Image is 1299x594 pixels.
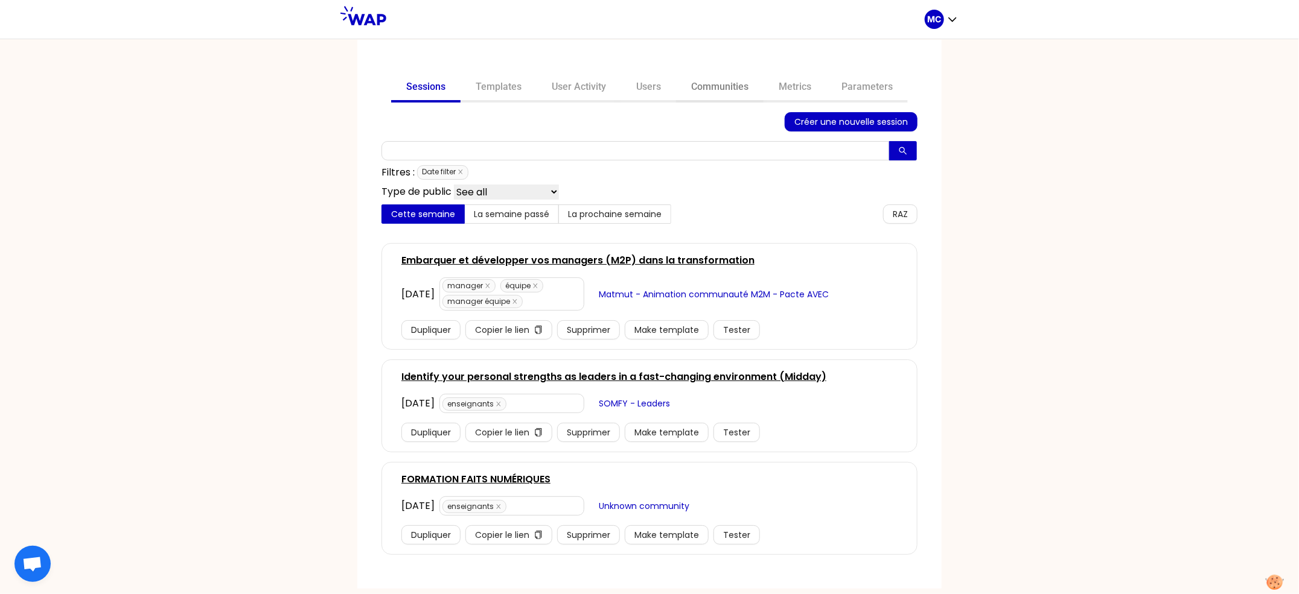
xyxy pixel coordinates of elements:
[475,323,529,336] span: Copier le lien
[401,472,551,487] a: FORMATION FAITS NUMÉRIQUES
[442,279,496,292] span: manager
[599,499,689,513] span: Unknown community
[461,74,537,103] a: Templates
[465,525,552,545] button: Copier le liencopy
[14,546,51,582] div: Ouvrir le chat
[785,112,918,131] button: Créer une nouvelle session
[568,208,662,220] span: La prochaine semaine
[532,283,538,289] span: close
[458,169,464,175] span: close
[589,496,699,516] button: Unknown community
[928,13,942,25] p: MC
[537,74,621,103] a: User Activity
[475,426,529,439] span: Copier le lien
[411,323,451,336] span: Dupliquer
[713,423,760,442] button: Tester
[567,426,610,439] span: Supprimer
[899,147,907,156] span: search
[723,323,750,336] span: Tester
[381,185,452,200] p: Type de public
[401,396,435,411] div: [DATE]
[512,299,518,305] span: close
[889,141,917,160] button: search
[401,253,755,268] a: Embarquer et développer vos managers (M2P) dans la transformation
[401,423,461,442] button: Dupliquer
[599,397,670,410] span: SOMFY - Leaders
[599,288,829,301] span: Matmut - Animation communauté M2M - Pacte AVEC
[391,208,455,220] span: Cette semaine
[475,528,529,542] span: Copier le lien
[381,165,415,180] p: Filtres :
[485,283,491,289] span: close
[496,504,502,510] span: close
[589,394,680,413] button: SOMFY - Leaders
[496,401,502,407] span: close
[534,428,543,438] span: copy
[713,525,760,545] button: Tester
[474,208,549,220] span: La semaine passé
[411,426,451,439] span: Dupliquer
[826,74,908,103] a: Parameters
[391,74,461,103] a: Sessions
[401,370,826,384] a: Identify your personal strengths as leaders in a fast-changing environment (Midday)
[465,320,552,340] button: Copier le liencopy
[794,115,908,128] span: Créer une nouvelle session
[500,279,543,292] span: équipe
[442,397,506,411] span: enseignants
[557,423,620,442] button: Supprimer
[634,528,699,542] span: Make template
[893,207,908,221] span: RAZ
[567,528,610,542] span: Supprimer
[764,74,826,103] a: Metrics
[621,74,676,103] a: Users
[401,320,461,340] button: Dupliquer
[625,423,709,442] button: Make template
[676,74,764,103] a: Communities
[417,165,468,180] span: Date filter
[883,204,918,224] button: RAZ
[625,320,709,340] button: Make template
[401,287,435,302] div: [DATE]
[713,320,760,340] button: Tester
[411,528,451,542] span: Dupliquer
[589,285,838,304] button: Matmut - Animation communauté M2M - Pacte AVEC
[465,423,552,442] button: Copier le liencopy
[401,525,461,545] button: Dupliquer
[567,323,610,336] span: Supprimer
[442,295,523,308] span: manager équipe
[557,525,620,545] button: Supprimer
[625,525,709,545] button: Make template
[401,499,435,513] div: [DATE]
[634,426,699,439] span: Make template
[534,326,543,335] span: copy
[442,500,506,513] span: enseignants
[723,528,750,542] span: Tester
[534,531,543,540] span: copy
[723,426,750,439] span: Tester
[925,10,959,29] button: MC
[634,323,699,336] span: Make template
[557,320,620,340] button: Supprimer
